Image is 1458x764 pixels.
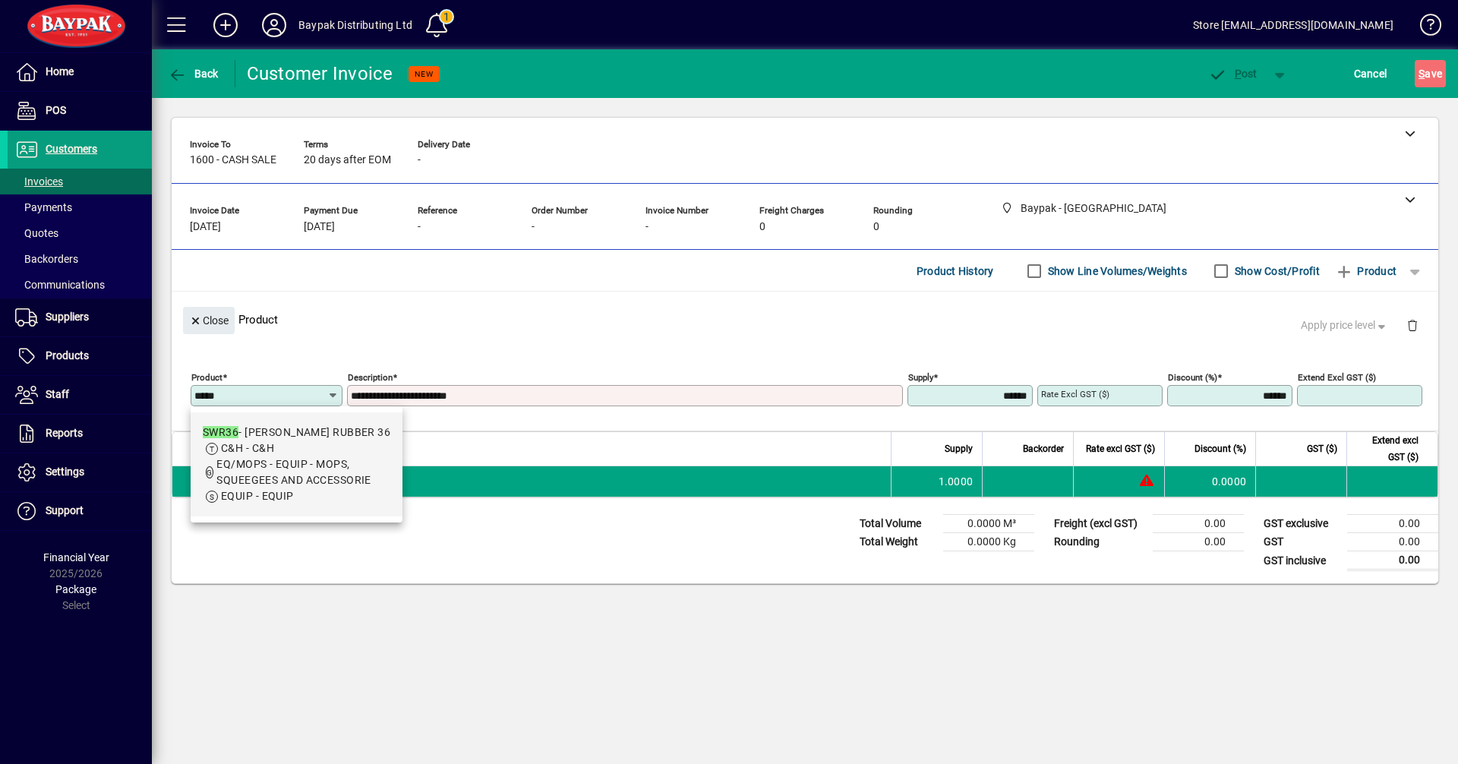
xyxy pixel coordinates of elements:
td: 0.00 [1153,533,1244,551]
td: GST [1256,533,1347,551]
span: POS [46,104,66,116]
a: Backorders [8,246,152,272]
td: Total Volume [852,515,943,533]
span: Discount (%) [1194,440,1246,457]
span: Suppliers [46,311,89,323]
span: Cancel [1354,62,1387,86]
span: - [532,221,535,233]
a: Suppliers [8,298,152,336]
td: 0.00 [1347,551,1438,570]
td: Rounding [1046,533,1153,551]
button: Apply price level [1295,312,1395,339]
a: POS [8,92,152,130]
span: Settings [46,466,84,478]
label: Show Line Volumes/Weights [1045,264,1187,279]
a: Staff [8,376,152,414]
span: Item [230,440,248,457]
a: Payments [8,194,152,220]
span: - [418,154,421,166]
span: Products [46,349,89,361]
button: Add [201,11,250,39]
app-page-header-button: Back [152,60,235,87]
td: 0.00 [1347,533,1438,551]
span: Home [46,65,74,77]
mat-label: Discount (%) [1168,372,1217,383]
mat-label: Supply [908,372,933,383]
app-page-header-button: Delete [1394,318,1431,332]
span: Rate excl GST ($) [1086,440,1155,457]
app-page-header-button: Close [179,313,238,327]
a: Home [8,53,152,91]
button: Back [164,60,222,87]
mat-label: Description [348,372,393,383]
span: Baypak - Onekawa [248,473,265,490]
span: 1600 - CASH SALE [190,154,276,166]
div: Baypak Distributing Ltd [298,13,412,37]
span: S [1419,68,1425,80]
a: Reports [8,415,152,453]
span: Communications [15,279,105,291]
span: P [1235,68,1242,80]
span: Extend excl GST ($) [1356,432,1419,466]
span: Payments [15,201,72,213]
td: Total Weight [852,533,943,551]
button: Product History [910,257,1000,285]
button: Profile [250,11,298,39]
td: 0.00 [1153,515,1244,533]
a: Settings [8,453,152,491]
button: Save [1415,60,1446,87]
div: Customer Invoice [247,62,393,86]
span: Financial Year [43,551,109,564]
td: Freight (excl GST) [1046,515,1153,533]
span: Backorders [15,253,78,265]
span: Supply [945,440,973,457]
td: 0.0000 [1164,466,1255,497]
span: Staff [46,388,69,400]
span: 20 days after EOM [304,154,391,166]
a: Quotes [8,220,152,246]
td: GST inclusive [1256,551,1347,570]
mat-label: Product [191,372,222,383]
span: Backorder [1023,440,1064,457]
a: Products [8,337,152,375]
span: 0 [873,221,879,233]
a: Support [8,492,152,530]
span: NEW [415,69,434,79]
span: Reports [46,427,83,439]
td: GST exclusive [1256,515,1347,533]
span: Apply price level [1301,317,1389,333]
a: Knowledge Base [1409,3,1439,52]
span: [DATE] [304,221,335,233]
span: Quotes [15,227,58,239]
label: Show Cost/Profit [1232,264,1320,279]
td: 0.00 [1347,515,1438,533]
span: 1.0000 [939,474,974,489]
button: Post [1201,60,1265,87]
span: Description [283,440,330,457]
a: Communications [8,272,152,298]
span: Close [189,308,229,333]
mat-label: Extend excl GST ($) [1298,372,1376,383]
span: [DATE] [190,221,221,233]
span: - [645,221,649,233]
span: - [418,221,421,233]
button: Cancel [1350,60,1391,87]
div: Product [172,292,1438,347]
span: ost [1208,68,1258,80]
span: 0 [759,221,765,233]
div: Store [EMAIL_ADDRESS][DOMAIN_NAME] [1193,13,1393,37]
button: Delete [1394,307,1431,343]
span: Product History [917,259,994,283]
td: 0.0000 Kg [943,533,1034,551]
span: Customers [46,143,97,155]
button: Close [183,307,235,334]
td: 0.0000 M³ [943,515,1034,533]
span: GST ($) [1307,440,1337,457]
span: Support [46,504,84,516]
span: Invoices [15,175,63,188]
span: Back [168,68,219,80]
a: Invoices [8,169,152,194]
span: ave [1419,62,1442,86]
mat-label: Rate excl GST ($) [1041,389,1109,399]
span: Package [55,583,96,595]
